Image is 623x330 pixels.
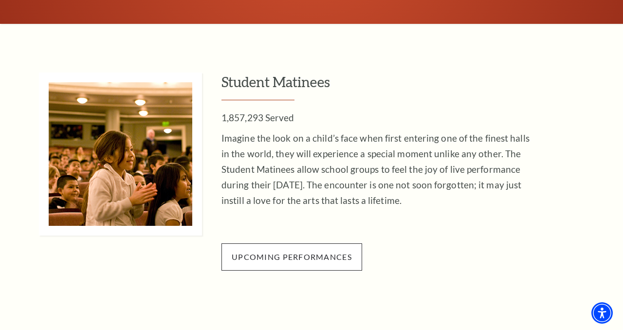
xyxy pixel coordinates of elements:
img: Student Matinees [39,73,202,236]
div: Accessibility Menu [591,302,613,324]
p: Imagine the look on a child’s face when first entering one of the finest halls in the world, they... [221,130,538,208]
p: 1,857,293 Served [221,110,538,126]
h3: Student Matinees [221,73,613,100]
span: Upcoming Performances [232,252,352,261]
a: Upcoming Performances [221,243,362,271]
